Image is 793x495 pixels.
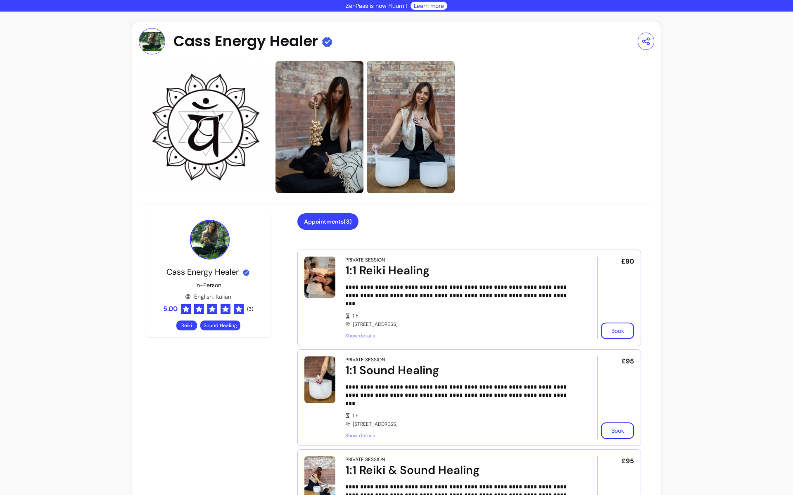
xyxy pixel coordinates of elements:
[304,356,335,403] img: 1:1 Sound Healing
[601,422,634,439] button: Book
[601,323,634,339] button: Book
[621,257,634,266] span: £80
[622,456,634,466] span: £95
[622,356,634,366] span: £95
[139,28,165,54] img: Provider image
[345,257,385,263] div: Private Session
[367,61,455,193] img: https://d22cr2pskkweo8.cloudfront.net/a023c3cf-f4fb-45a3-9732-04d2b0e73a19
[304,257,335,298] img: 1:1 Reiki Healing
[181,322,192,329] span: Reiki
[414,2,444,10] a: Learn more
[353,412,574,419] span: 1 h
[345,412,574,427] div: [STREET_ADDRESS]
[195,281,221,289] p: In-Person
[345,432,574,439] span: Show details
[346,2,407,10] p: ZenPass is now Fluum !
[185,292,231,301] div: English, Italian
[204,322,237,329] span: Sound Healing
[190,220,230,259] img: Provider image
[345,356,385,363] div: Private Session
[345,456,385,463] div: Private Session
[345,313,574,328] div: [STREET_ADDRESS]
[275,61,363,193] img: https://d22cr2pskkweo8.cloudfront.net/3dd774e5-0e05-4059-b93a-21eebaa68685
[173,33,318,49] span: Cass Energy Healer
[297,213,359,230] button: Appointments(3)
[345,332,574,339] span: Show details
[247,306,253,312] span: ( 3 )
[163,304,178,314] span: 5.00
[139,61,272,193] img: https://d22cr2pskkweo8.cloudfront.net/ceb61c86-4aa8-4100-9b43-e904aaddc593
[166,266,239,277] span: Cass Energy Healer
[353,313,574,319] span: 1 h
[345,463,574,478] div: 1:1 Reiki & Sound Healing
[345,363,574,378] div: 1:1 Sound Healing
[345,263,574,278] div: 1:1 Reiki Healing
